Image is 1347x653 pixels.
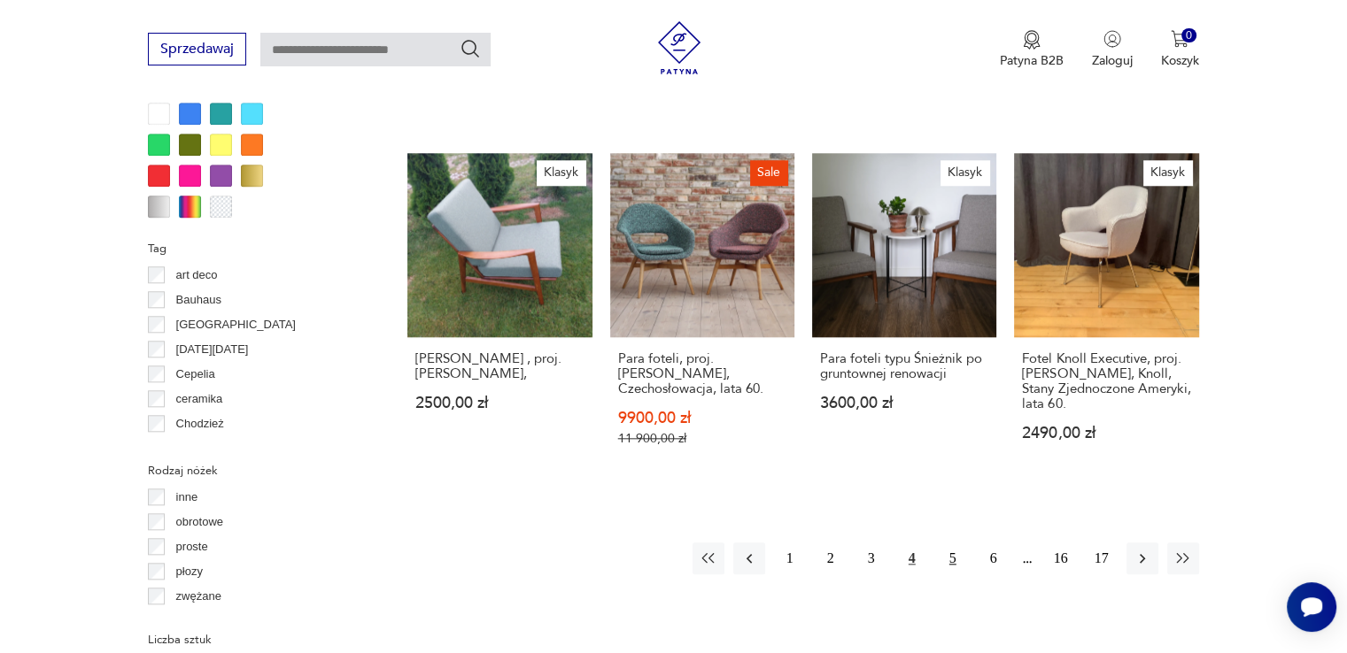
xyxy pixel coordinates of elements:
button: 1 [774,542,806,574]
p: zwężane [176,587,221,606]
p: Patyna B2B [1000,52,1064,69]
p: 2490,00 zł [1022,426,1190,441]
p: [DATE][DATE] [176,340,249,359]
p: 3600,00 zł [820,396,988,411]
p: Rodzaj nóżek [148,461,365,480]
button: 0Koszyk [1161,30,1199,69]
p: 2500,00 zł [415,396,584,411]
img: Ikona medalu [1023,30,1041,50]
p: Koszyk [1161,52,1199,69]
h3: Para foteli, proj. [PERSON_NAME], Czechosłowacja, lata 60. [618,351,786,396]
button: 2 [815,542,847,574]
a: KlasykFotel Knoll Executive, proj. Eero Saarinen, Knoll, Stany Zjednoczone Ameryki, lata 60.Fotel... [1014,153,1198,480]
p: Ćmielów [176,439,221,458]
p: Cepelia [176,365,215,384]
p: ceramika [176,389,223,409]
p: Tag [148,239,365,258]
div: 0 [1181,28,1196,43]
img: Ikonka użytkownika [1103,30,1121,48]
p: [GEOGRAPHIC_DATA] [176,315,296,334]
button: 16 [1045,542,1077,574]
button: Zaloguj [1092,30,1133,69]
a: Ikona medaluPatyna B2B [1000,30,1064,69]
p: Bauhaus [176,290,221,310]
button: Patyna B2B [1000,30,1064,69]
a: KlasykFotel Stefan , proj. Zenon Bączyk,[PERSON_NAME] , proj. [PERSON_NAME],2500,00 zł [407,153,592,480]
button: 3 [855,542,887,574]
img: Patyna - sklep z meblami i dekoracjami vintage [653,21,706,74]
button: Sprzedawaj [148,33,246,65]
p: 11 900,00 zł [618,431,786,446]
p: art deco [176,265,218,285]
h3: Para foteli typu Śnieżnik po gruntownej renowacji [820,351,988,381]
button: 4 [896,542,928,574]
p: płozy [176,562,203,581]
img: Ikona koszyka [1171,30,1188,48]
a: Sprzedawaj [148,44,246,57]
h3: Fotel Knoll Executive, proj. [PERSON_NAME], Knoll, Stany Zjednoczone Ameryki, lata 60. [1022,351,1190,411]
button: 5 [937,542,969,574]
h3: [PERSON_NAME] , proj. [PERSON_NAME], [415,351,584,381]
p: obrotowe [176,512,223,532]
p: Chodzież [176,414,224,434]
button: 17 [1086,542,1118,574]
p: proste [176,537,208,557]
button: 6 [978,542,1010,574]
p: 9900,00 zł [618,411,786,426]
p: Liczba sztuk [148,630,365,649]
a: KlasykPara foteli typu Śnieżnik po gruntownej renowacjiPara foteli typu Śnieżnik po gruntownej re... [812,153,996,480]
iframe: Smartsupp widget button [1287,582,1336,632]
p: Zaloguj [1092,52,1133,69]
p: inne [176,488,198,507]
a: SalePara foteli, proj. M. Navratil, Czechosłowacja, lata 60.Para foteli, proj. [PERSON_NAME], Cze... [610,153,794,480]
button: Szukaj [460,38,481,59]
